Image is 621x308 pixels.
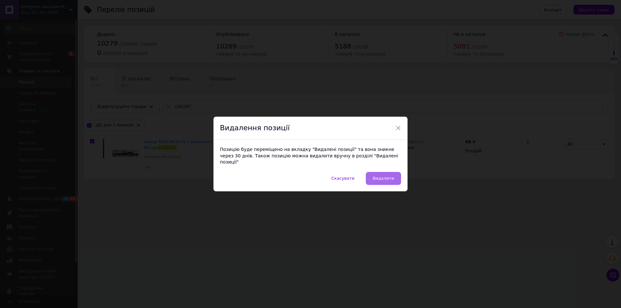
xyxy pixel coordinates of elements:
[332,176,354,181] span: Скасувати
[220,147,398,165] span: Позицію буде переміщено на вкладку "Видалені позиції" та вона зникне через 30 днів. Також позицію...
[220,124,290,132] span: Видалення позиції
[366,172,401,185] button: Видалити
[325,172,361,185] button: Скасувати
[373,176,394,181] span: Видалити
[395,122,401,133] span: ×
